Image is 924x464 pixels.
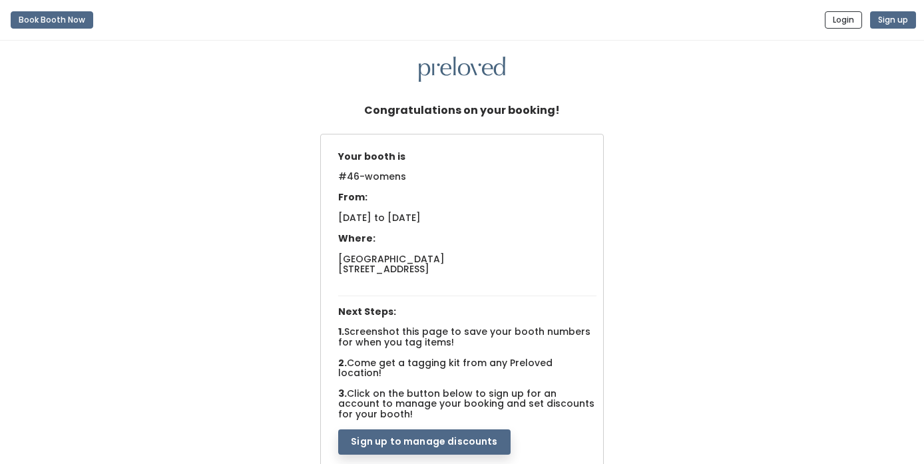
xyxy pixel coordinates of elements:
[338,190,367,204] span: From:
[11,5,93,35] a: Book Booth Now
[870,11,916,29] button: Sign up
[338,232,375,245] span: Where:
[338,387,594,421] span: Click on the button below to sign up for an account to manage your booking and set discounts for ...
[338,170,406,191] span: #46-womens
[825,11,862,29] button: Login
[338,252,445,276] span: [GEOGRAPHIC_DATA] [STREET_ADDRESS]
[338,435,510,448] a: Sign up to manage discounts
[338,305,396,318] span: Next Steps:
[338,211,421,224] span: [DATE] to [DATE]
[11,11,93,29] button: Book Booth Now
[338,325,590,348] span: Screenshot this page to save your booth numbers for when you tag items!
[338,356,553,379] span: Come get a tagging kit from any Preloved location!
[419,57,505,83] img: preloved logo
[332,145,602,455] div: 1. 2. 3.
[338,429,510,455] button: Sign up to manage discounts
[338,150,405,163] span: Your booth is
[364,98,560,123] h5: Congratulations on your booking!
